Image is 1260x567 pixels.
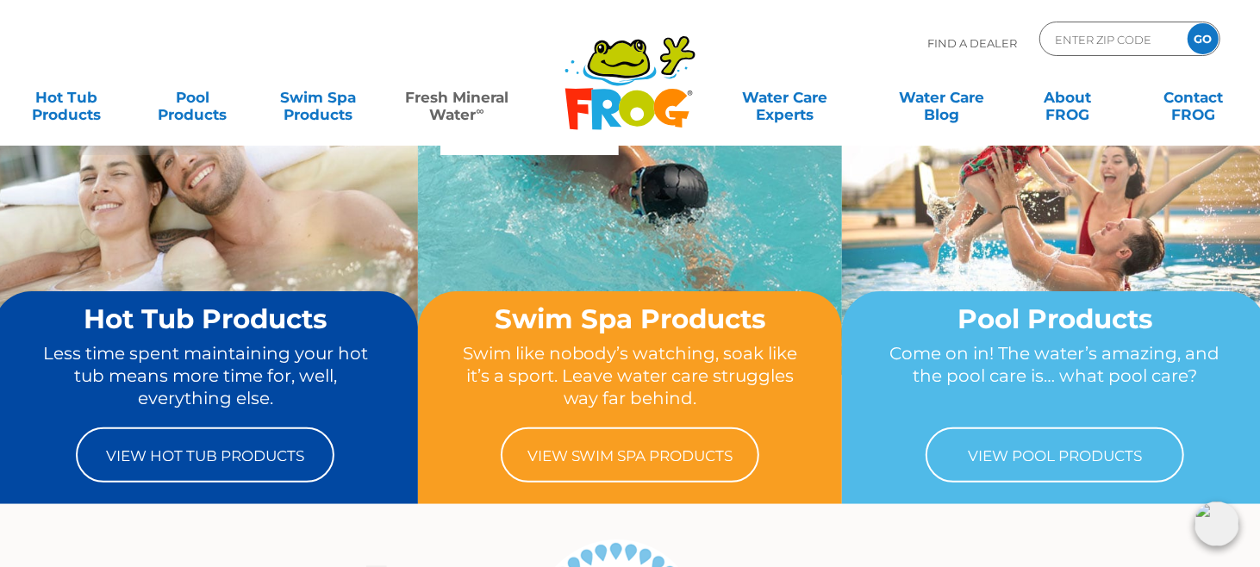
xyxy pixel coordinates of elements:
[143,80,241,115] a: PoolProducts
[927,22,1017,65] p: Find A Dealer
[501,427,759,483] a: View Swim Spa Products
[476,104,483,117] sup: ∞
[705,80,864,115] a: Water CareExperts
[1145,80,1243,115] a: ContactFROG
[1019,80,1117,115] a: AboutFROG
[451,304,810,333] h2: Swim Spa Products
[26,304,385,333] h2: Hot Tub Products
[270,80,368,115] a: Swim SpaProducts
[875,342,1234,410] p: Come on in! The water’s amazing, and the pool care is… what pool care?
[926,427,1184,483] a: View Pool Products
[1188,23,1219,54] input: GO
[875,304,1234,333] h2: Pool Products
[17,80,115,115] a: Hot TubProducts
[396,80,518,115] a: Fresh MineralWater∞
[451,342,810,410] p: Swim like nobody’s watching, soak like it’s a sport. Leave water care struggles way far behind.
[893,80,991,115] a: Water CareBlog
[418,58,843,375] img: home-banner-swim-spa-short
[1053,27,1170,52] input: Zip Code Form
[76,427,334,483] a: View Hot Tub Products
[26,342,385,410] p: Less time spent maintaining your hot tub means more time for, well, everything else.
[1195,502,1239,546] img: openIcon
